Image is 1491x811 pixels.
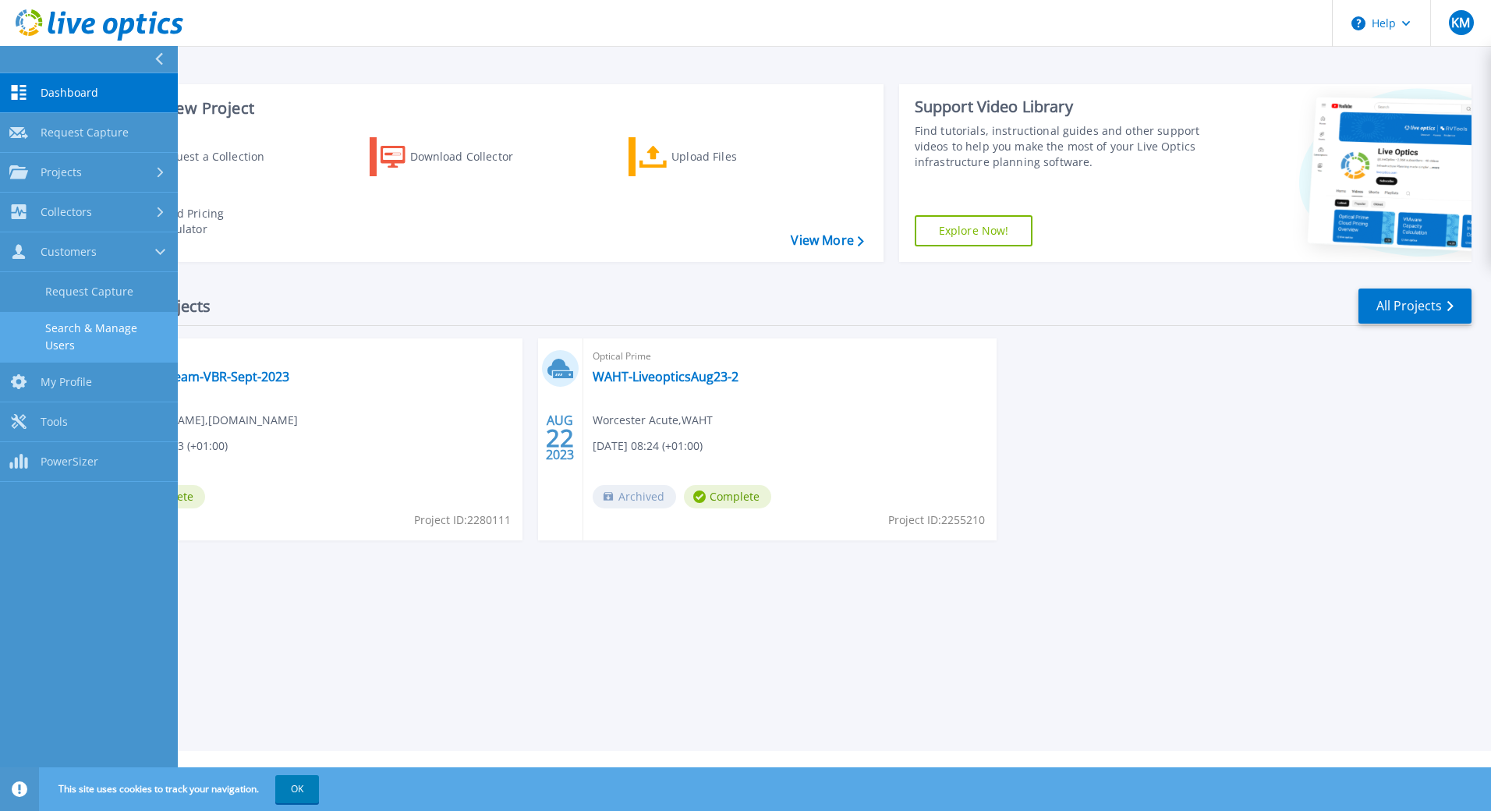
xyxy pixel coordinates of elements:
[43,775,319,803] span: This site uses cookies to track your navigation.
[41,455,98,469] span: PowerSizer
[41,375,92,389] span: My Profile
[593,369,738,384] a: WAHT-LiveopticsAug23-2
[111,137,285,176] a: Request a Collection
[41,205,92,219] span: Collectors
[593,348,988,365] span: Optical Prime
[410,141,535,172] div: Download Collector
[593,412,713,429] span: Worcester Acute , WAHT
[1451,16,1470,29] span: KM
[41,165,82,179] span: Projects
[1358,289,1472,324] a: All Projects
[915,97,1206,117] div: Support Video Library
[546,431,574,444] span: 22
[593,485,676,508] span: Archived
[41,86,98,100] span: Dashboard
[791,233,863,248] a: View More
[593,437,703,455] span: [DATE] 08:24 (+01:00)
[684,485,771,508] span: Complete
[370,137,544,176] a: Download Collector
[915,215,1033,246] a: Explore Now!
[111,100,863,117] h3: Start a New Project
[41,415,68,429] span: Tools
[414,512,511,529] span: Project ID: 2280111
[118,369,289,384] a: WNHS-Veeam-VBR-Sept-2023
[118,412,298,429] span: [PERSON_NAME] , [DOMAIN_NAME]
[153,206,278,237] div: Cloud Pricing Calculator
[118,348,513,365] span: Veeam
[629,137,802,176] a: Upload Files
[155,141,280,172] div: Request a Collection
[41,126,129,140] span: Request Capture
[671,141,796,172] div: Upload Files
[111,202,285,241] a: Cloud Pricing Calculator
[888,512,985,529] span: Project ID: 2255210
[275,775,319,803] button: OK
[545,409,575,466] div: AUG 2023
[41,245,97,259] span: Customers
[915,123,1206,170] div: Find tutorials, instructional guides and other support videos to help you make the most of your L...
